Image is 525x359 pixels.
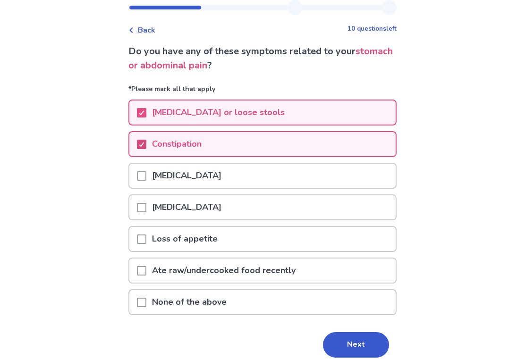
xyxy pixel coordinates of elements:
p: None of the above [146,290,232,314]
p: Do you have any of these symptoms related to your ? [128,44,397,73]
p: 10 questions left [347,25,397,34]
p: Ate raw/undercooked food recently [146,259,301,283]
button: Next [323,332,389,358]
p: *Please mark all that apply [128,84,397,100]
p: [MEDICAL_DATA] [146,195,227,219]
p: [MEDICAL_DATA] [146,164,227,188]
p: Loss of appetite [146,227,223,251]
p: Constipation [146,132,207,156]
span: Back [138,25,155,36]
p: [MEDICAL_DATA] or loose stools [146,100,290,125]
